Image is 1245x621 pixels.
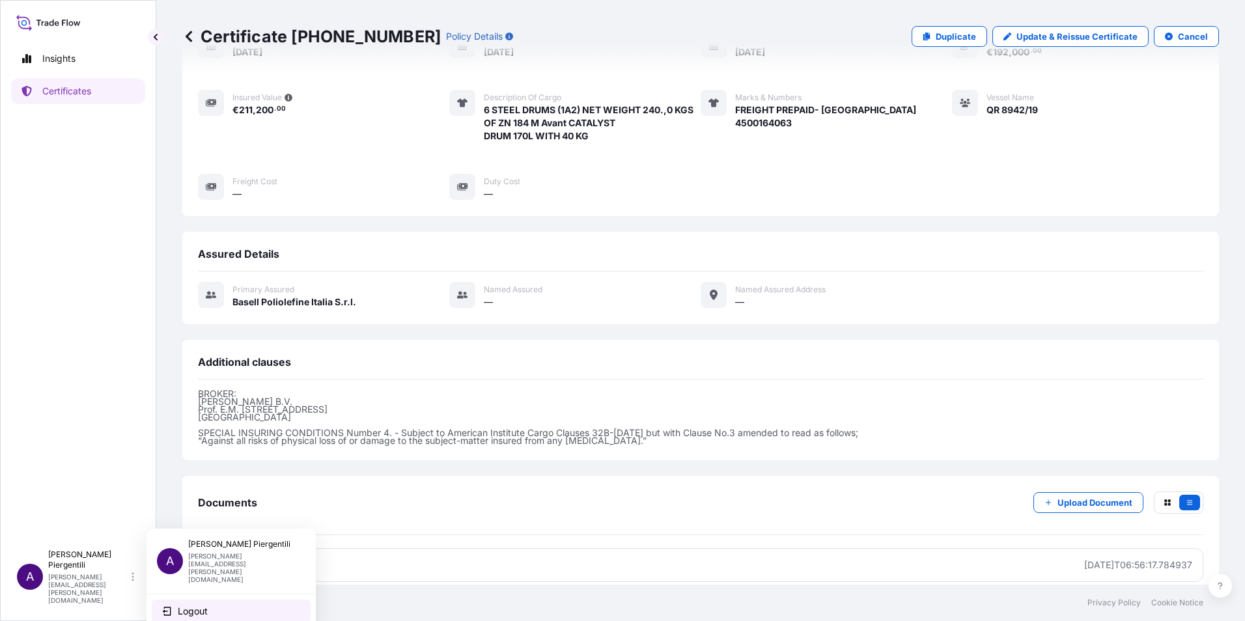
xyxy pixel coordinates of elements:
p: Certificate [PHONE_NUMBER] [182,26,441,47]
a: Insights [11,46,145,72]
span: A [26,570,34,583]
p: [PERSON_NAME] Piergentili [188,539,295,549]
span: QR 8942/19 [986,103,1038,117]
span: A [166,555,174,568]
span: Logout [178,605,208,618]
span: Basell Poliolefine Italia S.r.l. [232,296,356,309]
button: Upload Document [1033,492,1143,513]
span: — [232,187,242,200]
p: [PERSON_NAME][EMAIL_ADDRESS][PERSON_NAME][DOMAIN_NAME] [188,552,295,583]
span: Duty Cost [484,176,520,187]
span: Primary assured [232,284,294,295]
p: Upload Document [1057,496,1132,509]
span: Marks & Numbers [735,92,802,103]
span: 6 STEEL DRUMS (1A2) NET WEIGHT 240.,0 KGS OF ZN 184 M Avant CATALYST DRUM 170L WITH 40 KG [484,103,701,143]
span: — [484,296,493,309]
span: Documents [198,496,257,509]
p: Insights [42,52,76,65]
span: — [484,187,493,200]
a: Certificates [11,78,145,104]
a: Update & Reissue Certificate [992,26,1149,47]
span: , [253,105,256,115]
a: Cookie Notice [1151,598,1203,608]
span: 00 [277,107,286,111]
span: . [274,107,276,111]
p: BROKER: [PERSON_NAME] B.V. Prof. E.M. [STREET_ADDRESS] [GEOGRAPHIC_DATA] SPECIAL INSURING CONDITI... [198,390,1203,445]
span: 200 [256,105,273,115]
a: Privacy Policy [1087,598,1141,608]
p: Duplicate [936,30,976,43]
span: Description of cargo [484,92,561,103]
button: Cancel [1154,26,1219,47]
span: — [735,296,744,309]
span: Named Assured [484,284,542,295]
span: FREIGHT PREPAID- [GEOGRAPHIC_DATA] 4500164063 [735,103,952,130]
span: Named Assured Address [735,284,826,295]
span: Freight Cost [232,176,277,187]
p: Policy Details [446,30,503,43]
p: Cancel [1178,30,1208,43]
a: PDFCertificate[DATE]T06:56:17.784937 [198,548,1203,582]
a: Duplicate [912,26,987,47]
p: [PERSON_NAME] Piergentili [48,549,129,570]
div: [DATE]T06:56:17.784937 [1084,559,1192,572]
span: Insured Value [232,92,282,103]
span: Assured Details [198,247,279,260]
p: Update & Reissue Certificate [1016,30,1138,43]
span: Vessel Name [986,92,1034,103]
span: 211 [239,105,253,115]
span: € [232,105,239,115]
p: [PERSON_NAME][EMAIL_ADDRESS][PERSON_NAME][DOMAIN_NAME] [48,573,129,604]
p: Certificates [42,85,91,98]
span: Additional clauses [198,355,291,368]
